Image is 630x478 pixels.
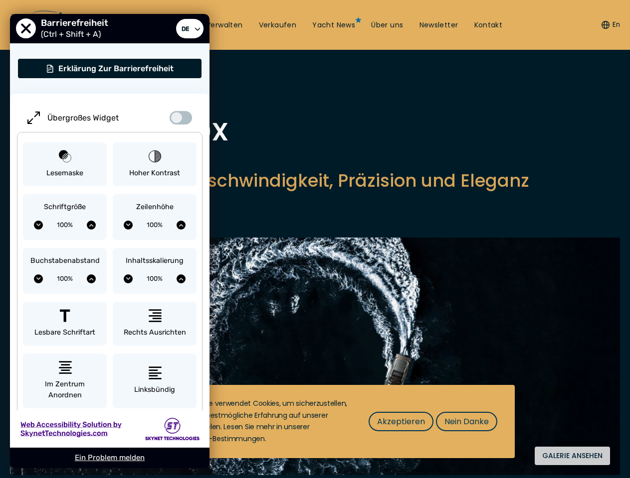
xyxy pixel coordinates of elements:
[124,221,133,230] button: Zeilenhöhe verringern
[136,202,174,213] span: Zeilenhöhe
[23,302,107,346] button: Lesbare Schriftart
[41,17,113,28] span: Barrierefreiheit
[436,412,497,431] button: Nein Danke
[23,354,107,408] button: Im Zentrum anordnen
[47,113,119,122] span: Übergroßes Widget
[474,20,503,30] a: Kontakt
[113,142,197,187] button: Hoher Kontrast
[75,453,145,462] a: Ein Problem melden
[602,20,620,30] button: En
[44,202,86,213] span: Schriftgröße
[43,271,87,286] span: Aktueller Buchstabenabstand
[133,271,177,286] span: Aktuelle Inhaltsskalierung
[87,221,96,230] button: Schriftgröße vergrößern
[10,14,210,468] div: User Preferences
[10,410,210,448] a: Web Accessibility Solution by Skynet Technologies Skynet
[10,119,529,144] h1: Performance 90X
[176,19,204,39] a: Sprache auswählen
[206,20,243,30] a: Verwalten
[444,415,489,428] span: Nein Danke
[166,398,349,445] div: Diese Website verwendet Cookies, um sicherzustellen, dass Sie die bestmögliche Erfahrung auf unse...
[41,29,106,39] span: (Ctrl + Shift + A)
[10,168,529,193] h2: Neue Maßstäbe für Geschwindigkeit, Präzision und Eleganz
[113,354,197,408] button: Linksbündig
[166,434,265,444] a: Datenschutz-Bestimmungen
[177,221,186,230] button: Erhöhen Sie die Zeilenhöhe
[535,447,610,465] button: Galerie ansehen
[145,418,200,440] img: Skynet
[20,420,122,438] img: Web Accessibility Solution by Skynet Technologies
[30,255,100,266] span: Buchstabenabstand
[58,64,174,73] span: Erklärung zur Barrierefreiheit
[177,274,186,283] button: Inhaltsskalierung erhöhen
[23,142,107,187] button: Lesemaske
[10,238,620,475] img: Merk&Merk
[43,218,87,233] span: Aktuelle Schriftgröße
[377,415,425,428] span: Akzeptieren
[369,412,433,431] button: Akzeptieren
[312,20,355,30] a: Yacht News
[371,20,403,30] a: Über uns
[113,302,197,346] button: Rechts ausrichten
[259,20,297,30] a: Verkaufen
[133,218,177,233] span: Aktuelle Zeilenhöhe
[34,221,43,230] button: Verringern Sie die Schriftgröße
[87,274,96,283] button: Erhöhen Sie den Buchstabenabstand
[17,58,202,79] button: Erklärung zur Barrierefreiheit
[124,274,133,283] button: Inhaltsskalierung verringern
[126,255,184,266] span: Inhaltsskalierung
[34,274,43,283] button: Buchstabenabstand verringern
[16,19,36,39] button: Schließen Sie das Menü 'Eingabehilfen'.
[179,22,192,35] span: de
[420,20,458,30] a: Newsletter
